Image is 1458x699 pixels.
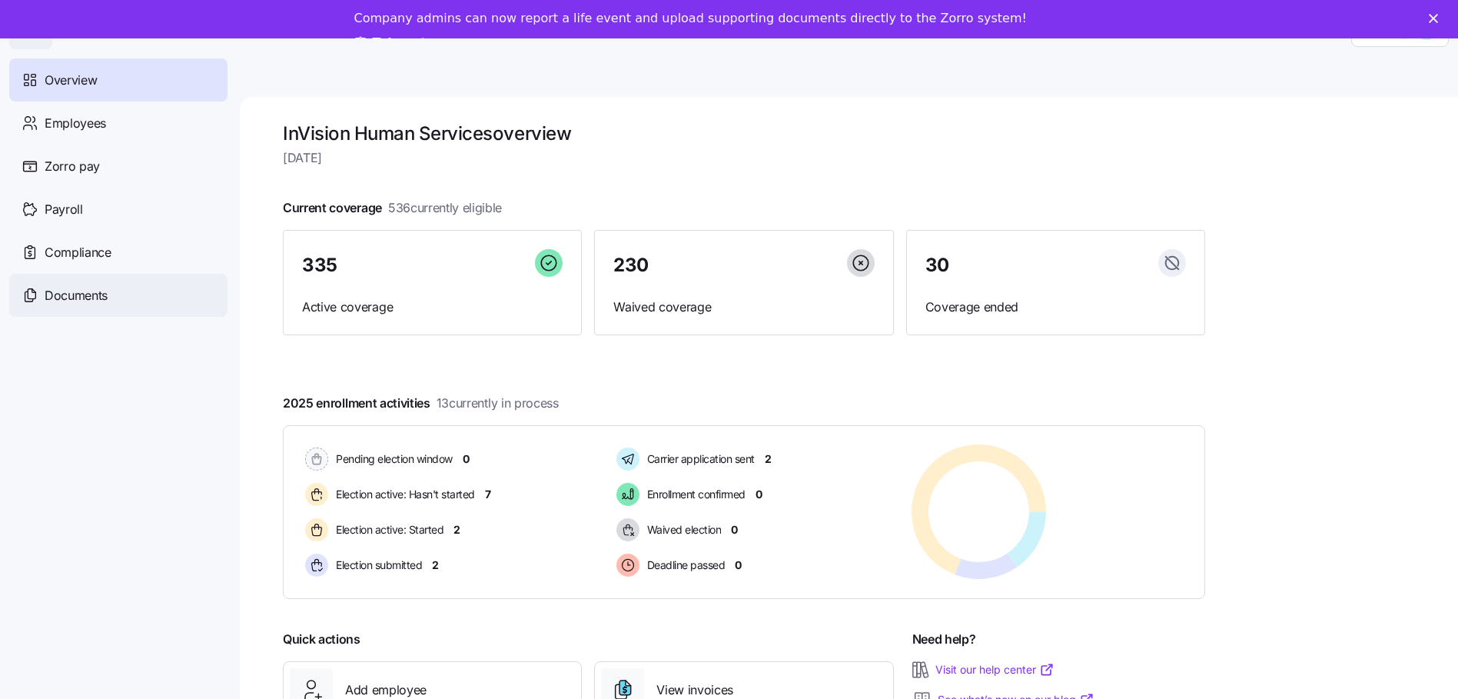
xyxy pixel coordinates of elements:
[643,558,726,573] span: Deadline passed
[463,451,470,467] span: 0
[283,121,1205,145] h1: InVision Human Services overview
[453,522,460,538] span: 2
[1429,14,1444,23] div: Close
[388,198,502,218] span: 536 currently eligible
[925,256,949,275] span: 30
[45,286,108,305] span: Documents
[925,298,1186,317] span: Coverage ended
[283,198,502,218] span: Current coverage
[45,200,83,219] span: Payroll
[45,243,111,262] span: Compliance
[9,145,228,188] a: Zorro pay
[765,451,772,467] span: 2
[613,256,649,275] span: 230
[45,71,97,90] span: Overview
[354,35,450,52] a: Take a tour
[331,558,422,573] span: Election submitted
[756,487,762,502] span: 0
[45,114,106,133] span: Employees
[331,522,443,538] span: Election active: Started
[354,11,1027,26] div: Company admins can now report a life event and upload supporting documents directly to the Zorro ...
[485,487,491,502] span: 7
[9,188,228,231] a: Payroll
[735,558,742,573] span: 0
[935,662,1054,677] a: Visit our help center
[9,231,228,274] a: Compliance
[643,522,722,538] span: Waived election
[331,487,475,502] span: Election active: Hasn't started
[9,274,228,317] a: Documents
[283,630,360,649] span: Quick actions
[9,102,228,145] a: Employees
[302,256,337,275] span: 335
[437,394,559,413] span: 13 currently in process
[283,148,1205,168] span: [DATE]
[731,522,738,538] span: 0
[432,558,439,573] span: 2
[613,298,874,317] span: Waived coverage
[45,157,100,176] span: Zorro pay
[643,487,746,502] span: Enrollment confirmed
[912,630,976,649] span: Need help?
[643,451,755,467] span: Carrier application sent
[283,394,559,413] span: 2025 enrollment activities
[331,451,453,467] span: Pending election window
[9,58,228,102] a: Overview
[302,298,563,317] span: Active coverage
